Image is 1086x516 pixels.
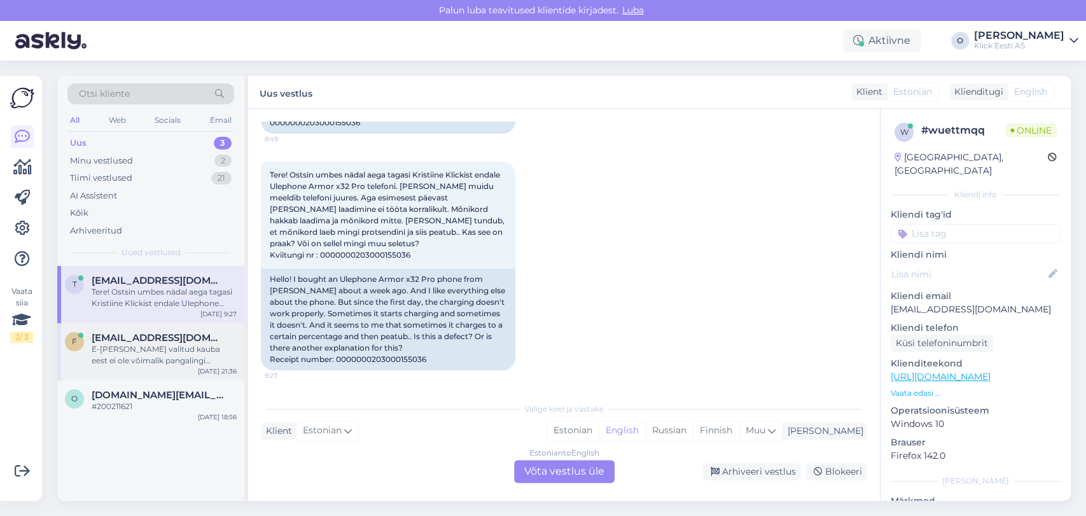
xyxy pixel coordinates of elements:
[106,112,129,129] div: Web
[10,331,33,343] div: 2 / 3
[1005,123,1057,137] span: Online
[214,155,232,167] div: 2
[891,248,1061,261] p: Kliendi nimi
[70,155,133,167] div: Minu vestlused
[599,421,645,440] div: English
[73,279,77,289] span: t
[152,112,183,129] div: Socials
[265,371,312,380] span: 9:27
[214,137,232,150] div: 3
[645,421,693,440] div: Russian
[92,332,224,344] span: fenderestonia@gmail.com
[891,267,1046,281] input: Lisa nimi
[70,137,87,150] div: Uus
[951,32,969,50] div: O
[67,112,82,129] div: All
[851,85,882,99] div: Klient
[974,31,1064,41] div: [PERSON_NAME]
[891,321,1061,335] p: Kliendi telefon
[303,424,342,438] span: Estonian
[547,421,599,440] div: Estonian
[71,394,78,403] span: o
[891,387,1061,399] p: Vaata edasi ...
[79,87,130,101] span: Otsi kliente
[618,4,648,16] span: Luba
[891,436,1061,449] p: Brauser
[893,85,932,99] span: Estonian
[261,424,292,438] div: Klient
[265,134,312,144] span: 8:49
[122,247,181,258] span: Uued vestlused
[891,404,1061,417] p: Operatsioonisüsteem
[891,494,1061,508] p: Märkmed
[746,424,765,436] span: Muu
[900,127,908,137] span: w
[270,170,506,260] span: Tere! Ostsin umbes nädal aega tagasi Kristiine Klickist endale Ulephone Armor x32 Pro telefoni. [...
[92,401,237,412] div: #200211621
[974,31,1078,51] a: [PERSON_NAME]Klick Eesti AS
[211,172,232,185] div: 21
[891,189,1061,200] div: Kliendi info
[10,86,34,110] img: Askly Logo
[783,424,863,438] div: [PERSON_NAME]
[70,172,132,185] div: Tiimi vestlused
[1014,85,1047,99] span: English
[974,41,1064,51] div: Klick Eesti AS
[70,207,88,220] div: Kõik
[891,371,991,382] a: [URL][DOMAIN_NAME]
[949,85,1003,99] div: Klienditugi
[198,366,237,376] div: [DATE] 21:36
[895,151,1048,178] div: [GEOGRAPHIC_DATA], [GEOGRAPHIC_DATA]
[891,303,1061,316] p: [EMAIL_ADDRESS][DOMAIN_NAME]
[92,275,224,286] span: takeosnc@gmail.com
[891,417,1061,431] p: Windows 10
[200,309,237,319] div: [DATE] 9:27
[92,389,224,401] span: olesja.ro@gmail.com
[92,344,237,366] div: E-[PERSON_NAME] valitud kauba eest ei ole võimalik pangalingi maksega tasuda.
[891,475,1061,487] div: [PERSON_NAME]
[891,357,1061,370] p: Klienditeekond
[891,208,1061,221] p: Kliendi tag'id
[921,123,1005,138] div: # wuettmqq
[891,449,1061,463] p: Firefox 142.0
[70,190,117,202] div: AI Assistent
[843,29,921,52] div: Aktiivne
[92,286,237,309] div: Tere! Ostsin umbes nädal aega tagasi Kristiine Klickist endale Ulephone Armor x32 Pro telefoni. [...
[806,463,867,480] div: Blokeeri
[261,403,867,415] div: Valige keel ja vastake
[198,412,237,422] div: [DATE] 18:56
[529,447,599,459] div: Estonian to English
[261,268,515,370] div: Hello! I bought an Ulephone Armor x32 Pro phone from [PERSON_NAME] about a week ago. And I like e...
[207,112,234,129] div: Email
[260,83,312,101] label: Uus vestlus
[891,335,993,352] div: Küsi telefoninumbrit
[514,460,615,483] div: Võta vestlus üle
[693,421,739,440] div: Finnish
[703,463,801,480] div: Arhiveeri vestlus
[891,289,1061,303] p: Kliendi email
[10,286,33,343] div: Vaata siia
[70,225,122,237] div: Arhiveeritud
[891,224,1061,243] input: Lisa tag
[72,337,77,346] span: f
